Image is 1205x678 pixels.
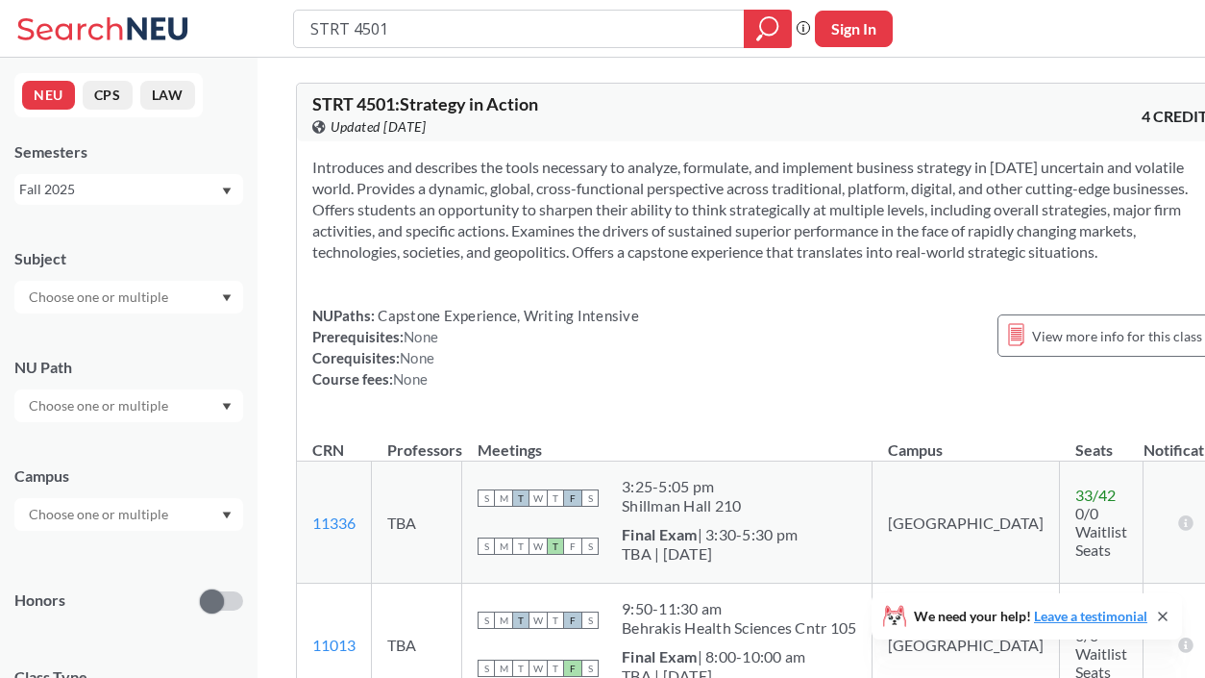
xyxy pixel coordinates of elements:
span: S [581,660,599,677]
span: S [478,612,495,629]
span: M [495,490,512,507]
div: Subject [14,248,243,269]
b: Final Exam [622,525,698,543]
span: S [478,538,495,555]
span: We need your help! [914,610,1147,623]
span: M [495,538,512,555]
span: T [547,660,564,677]
span: F [564,612,581,629]
svg: magnifying glass [756,15,779,42]
span: 33 / 42 [1075,486,1116,504]
div: Dropdown arrow [14,389,243,422]
span: T [547,490,564,507]
div: NUPaths: Prerequisites: Corequisites: Course fees: [312,305,639,389]
td: [GEOGRAPHIC_DATA] [873,462,1060,584]
svg: Dropdown arrow [222,294,232,302]
svg: Dropdown arrow [222,512,232,519]
button: NEU [22,81,75,110]
button: LAW [140,81,195,110]
a: 11336 [312,514,356,532]
svg: Dropdown arrow [222,188,232,195]
div: Fall 2025 [19,179,220,200]
input: Choose one or multiple [19,394,181,417]
div: TBA | [DATE] [622,544,798,564]
svg: Dropdown arrow [222,403,232,411]
span: F [564,660,581,677]
th: Professors [372,420,462,462]
span: T [547,538,564,555]
button: CPS [83,81,133,110]
th: Campus [873,420,1060,462]
span: STRT 4501 : Strategy in Action [312,93,538,114]
span: T [512,490,529,507]
span: M [495,660,512,677]
span: S [478,490,495,507]
th: Seats [1060,420,1144,462]
div: magnifying glass [744,10,792,48]
span: None [400,349,434,366]
div: | 3:30-5:30 pm [622,525,798,544]
span: Capstone Experience, Writing Intensive [375,307,639,324]
div: 3:25 - 5:05 pm [622,477,741,496]
span: S [581,612,599,629]
span: W [529,538,547,555]
span: W [529,660,547,677]
div: Shillman Hall 210 [622,496,741,515]
span: M [495,612,512,629]
p: Honors [14,590,65,612]
button: Sign In [815,11,893,47]
a: 11013 [312,636,356,654]
div: NU Path [14,357,243,378]
span: S [581,490,599,507]
span: W [529,490,547,507]
span: T [547,612,564,629]
div: Semesters [14,141,243,163]
span: None [393,370,428,388]
input: Choose one or multiple [19,503,181,526]
span: F [564,538,581,555]
span: T [512,538,529,555]
div: Behrakis Health Sciences Cntr 105 [622,618,856,638]
input: Class, professor, course number, "phrase" [308,13,730,45]
span: T [512,660,529,677]
span: S [581,538,599,555]
div: Dropdown arrow [14,281,243,314]
a: Leave a testimonial [1034,608,1147,624]
span: W [529,612,547,629]
div: | 8:00-10:00 am [622,647,805,666]
b: Final Exam [622,647,698,665]
span: None [404,328,438,345]
div: Fall 2025Dropdown arrow [14,174,243,205]
input: Choose one or multiple [19,286,181,309]
div: 9:50 - 11:30 am [622,599,856,618]
span: Updated [DATE] [331,116,426,138]
span: F [564,490,581,507]
span: 0/0 Waitlist Seats [1075,504,1127,559]
div: Campus [14,465,243,487]
td: TBA [372,462,462,584]
div: Dropdown arrow [14,498,243,531]
th: Meetings [462,420,873,462]
span: T [512,612,529,629]
span: S [478,660,495,677]
span: View more info for this class [1032,324,1202,348]
div: CRN [312,439,344,461]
